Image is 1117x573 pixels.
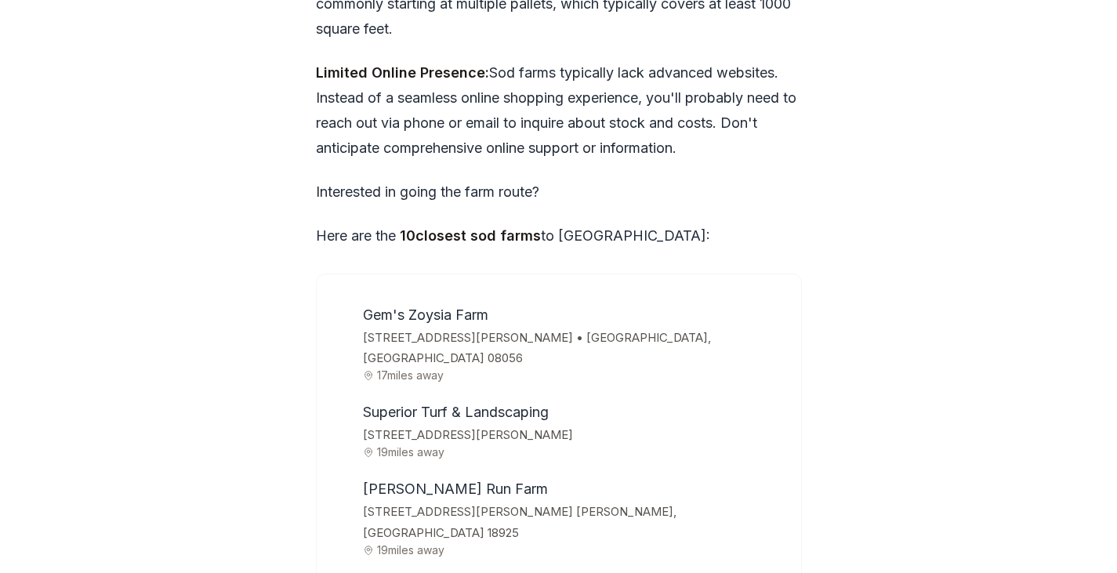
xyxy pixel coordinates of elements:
span: Superior Turf & Landscaping [363,404,549,420]
span: 19 miles away [363,544,782,556]
span: Gem's Zoysia Farm [363,306,488,323]
p: Sod farms typically lack advanced websites. Instead of a seamless online shopping experience, you... [316,60,802,161]
span: [STREET_ADDRESS][PERSON_NAME] • [GEOGRAPHIC_DATA], [GEOGRAPHIC_DATA] 08056 [363,328,782,369]
span: 17 miles away [363,369,782,381]
p: Interested in going the farm route? [316,180,802,205]
span: 19 miles away [363,446,782,458]
strong: 10 closest sod farms [400,227,541,244]
span: [PERSON_NAME] Run Farm [363,481,548,497]
span: [STREET_ADDRESS][PERSON_NAME] [PERSON_NAME], [GEOGRAPHIC_DATA] 18925 [363,502,782,543]
span: [STREET_ADDRESS][PERSON_NAME] [363,425,782,446]
strong: Limited Online Presence: [316,64,489,81]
